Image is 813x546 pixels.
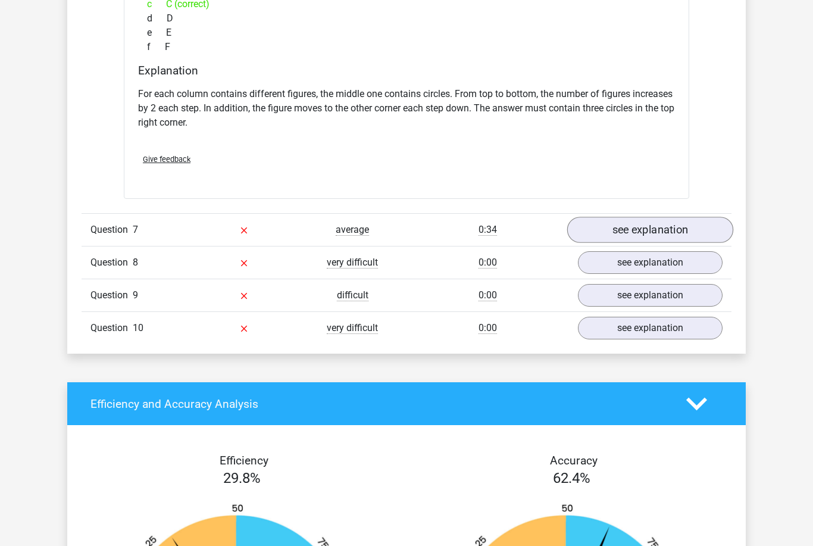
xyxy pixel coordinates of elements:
span: 9 [133,289,138,301]
span: very difficult [327,322,378,334]
span: average [336,224,369,236]
span: very difficult [327,257,378,269]
span: d [147,11,167,26]
span: 29.8% [223,470,261,486]
span: 7 [133,224,138,235]
span: 10 [133,322,143,333]
span: 8 [133,257,138,268]
span: difficult [337,289,368,301]
span: Question [90,255,133,270]
h4: Explanation [138,64,675,77]
h4: Efficiency and Accuracy Analysis [90,397,668,411]
a: see explanation [578,251,723,274]
span: 0:34 [479,224,497,236]
div: E [138,26,675,40]
h4: Accuracy [420,454,727,467]
span: Question [90,288,133,302]
a: see explanation [578,284,723,307]
span: Question [90,321,133,335]
span: e [147,26,166,40]
a: see explanation [567,217,733,244]
span: 0:00 [479,289,497,301]
div: F [138,40,675,54]
span: 0:00 [479,257,497,269]
span: Give feedback [143,155,190,164]
span: 0:00 [479,322,497,334]
a: see explanation [578,317,723,339]
span: f [147,40,165,54]
span: Question [90,223,133,237]
h4: Efficiency [90,454,398,467]
div: D [138,11,675,26]
span: 62.4% [553,470,590,486]
p: For each column contains different figures, the middle one contains circles. From top to bottom, ... [138,87,675,130]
